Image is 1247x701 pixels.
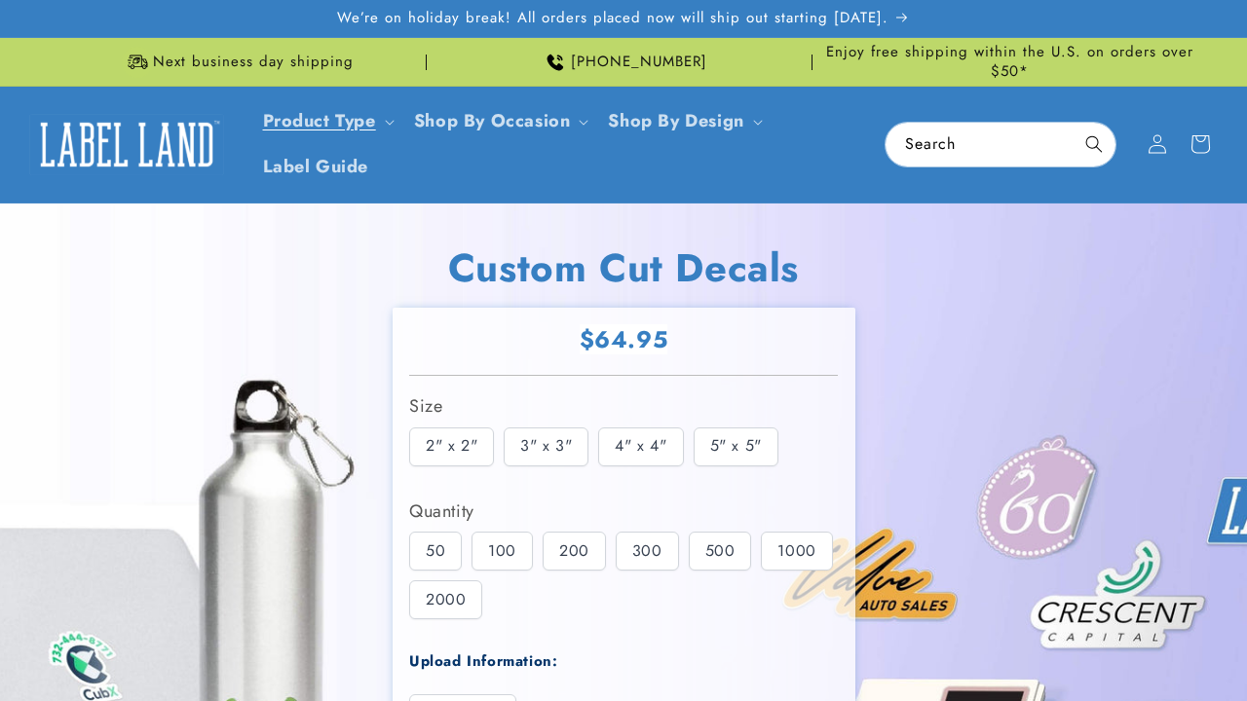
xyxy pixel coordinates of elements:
button: Search [1073,123,1115,166]
div: Announcement [49,38,427,86]
summary: Shop By Design [596,98,770,144]
div: 100 [472,532,533,571]
span: $64.95 [580,324,668,354]
div: Quantity [409,496,838,527]
summary: Product Type [251,98,402,144]
a: Shop By Design [608,108,743,133]
span: Label Guide [263,156,369,178]
div: 4" x 4" [598,427,683,466]
div: 200 [543,532,606,571]
summary: Shop By Occasion [402,98,597,144]
a: Product Type [263,108,376,133]
div: 500 [689,532,752,571]
div: 5" x 5" [694,427,778,466]
span: [PHONE_NUMBER] [571,53,707,72]
div: Size [409,390,838,422]
span: Next business day shipping [153,53,354,72]
span: We’re on holiday break! All orders placed now will ship out starting [DATE]. [337,9,888,28]
img: Label Land [29,114,224,174]
a: Label Land [22,107,232,182]
a: Label Guide [251,144,381,190]
div: 1000 [761,532,832,571]
div: 3" x 3" [504,427,588,466]
span: Shop By Occasion [414,110,571,132]
div: Announcement [435,38,812,86]
div: 2" x 2" [409,427,494,466]
div: Announcement [820,38,1198,86]
span: Enjoy free shipping within the U.S. on orders over $50* [820,43,1198,81]
h1: Custom Cut Decals [393,242,855,293]
div: 2000 [409,580,482,619]
label: Upload Information: [409,650,557,672]
div: 300 [616,532,679,571]
div: 50 [409,532,462,571]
